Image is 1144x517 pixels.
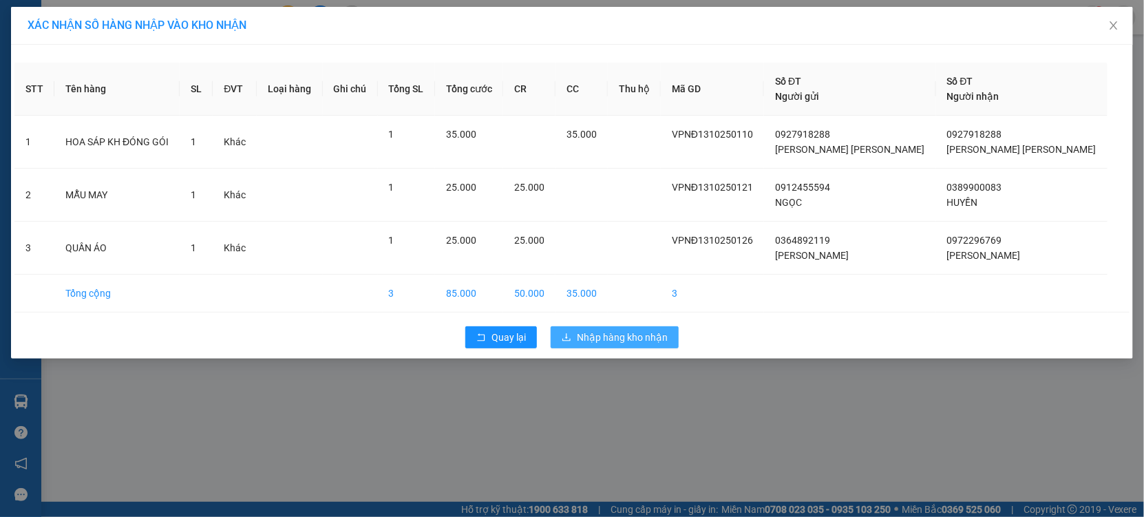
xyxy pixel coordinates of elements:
span: VPNĐ1310250110 [672,129,753,140]
span: NGỌC [775,197,802,208]
th: Thu hộ [608,63,661,116]
span: 1 [389,182,394,193]
th: Mã GD [661,63,764,116]
span: Nhập hàng kho nhận [577,330,668,345]
span: 1 [191,136,196,147]
span: 25.000 [446,235,476,246]
span: [PERSON_NAME] [PERSON_NAME] [775,144,924,155]
span: VPNĐ1310250121 [672,182,753,193]
span: 0927918288 [947,129,1002,140]
th: CC [555,63,608,116]
span: close [1108,20,1119,31]
span: 0972296769 [947,235,1002,246]
span: 25.000 [446,182,476,193]
span: Quay lại [491,330,526,345]
td: HOA SÁP KH ĐÓNG GÓI [54,116,180,169]
th: CR [503,63,555,116]
td: QUẦN ÁO [54,222,180,275]
span: [PERSON_NAME] [775,250,849,261]
th: Ghi chú [323,63,378,116]
span: [PERSON_NAME] [PERSON_NAME] [947,144,1097,155]
span: 35.000 [446,129,476,140]
td: Khác [213,116,257,169]
li: Số 10 ngõ 15 Ngọc Hồi, [PERSON_NAME], [GEOGRAPHIC_DATA] [129,34,575,51]
span: 1 [389,235,394,246]
span: Người gửi [775,91,819,102]
td: 35.000 [555,275,608,313]
td: Khác [213,222,257,275]
th: Tên hàng [54,63,180,116]
span: 1 [191,189,196,200]
span: 0364892119 [775,235,830,246]
img: logo.jpg [17,17,86,86]
button: downloadNhập hàng kho nhận [551,326,679,348]
td: Khác [213,169,257,222]
td: 3 [14,222,54,275]
span: 35.000 [566,129,597,140]
td: MẪU MAY [54,169,180,222]
span: [PERSON_NAME] [947,250,1021,261]
span: XÁC NHẬN SỐ HÀNG NHẬP VÀO KHO NHẬN [28,19,246,32]
li: Hotline: 19001155 [129,51,575,68]
td: 85.000 [435,275,503,313]
button: Close [1094,7,1133,45]
td: 3 [378,275,435,313]
button: rollbackQuay lại [465,326,537,348]
th: Tổng cước [435,63,503,116]
span: VPNĐ1310250126 [672,235,753,246]
span: 1 [191,242,196,253]
span: 0389900083 [947,182,1002,193]
span: Người nhận [947,91,999,102]
span: download [562,333,571,344]
td: Tổng cộng [54,275,180,313]
th: STT [14,63,54,116]
span: 0912455594 [775,182,830,193]
td: 2 [14,169,54,222]
span: 1 [389,129,394,140]
span: 25.000 [514,182,544,193]
span: rollback [476,333,486,344]
span: Số ĐT [775,76,801,87]
th: ĐVT [213,63,257,116]
th: SL [180,63,213,116]
b: GỬI : VP [PERSON_NAME] [17,100,240,123]
th: Tổng SL [378,63,435,116]
td: 1 [14,116,54,169]
span: Số ĐT [947,76,973,87]
th: Loại hàng [257,63,322,116]
span: 25.000 [514,235,544,246]
td: 3 [661,275,764,313]
span: HUYỀN [947,197,978,208]
td: 50.000 [503,275,555,313]
span: 0927918288 [775,129,830,140]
